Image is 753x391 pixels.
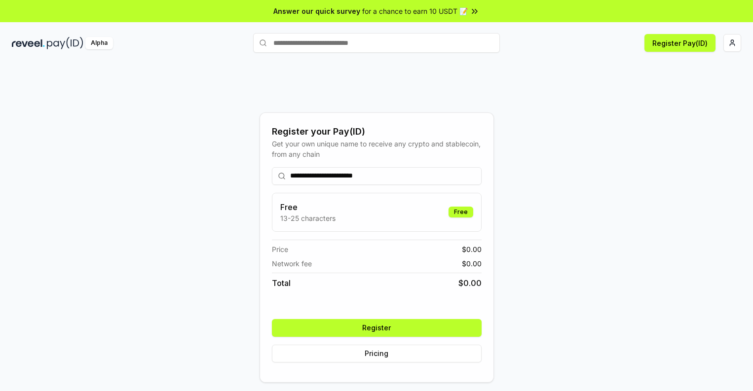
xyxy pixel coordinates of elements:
[47,37,83,49] img: pay_id
[272,244,288,254] span: Price
[272,345,482,362] button: Pricing
[462,244,482,254] span: $ 0.00
[273,6,360,16] span: Answer our quick survey
[85,37,113,49] div: Alpha
[280,213,336,223] p: 13-25 characters
[280,201,336,213] h3: Free
[362,6,468,16] span: for a chance to earn 10 USDT 📝
[272,258,312,269] span: Network fee
[12,37,45,49] img: reveel_dark
[462,258,482,269] span: $ 0.00
[272,139,482,159] div: Get your own unique name to receive any crypto and stablecoin, from any chain
[272,277,291,289] span: Total
[272,319,482,337] button: Register
[272,125,482,139] div: Register your Pay(ID)
[458,277,482,289] span: $ 0.00
[644,34,715,52] button: Register Pay(ID)
[449,207,473,217] div: Free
